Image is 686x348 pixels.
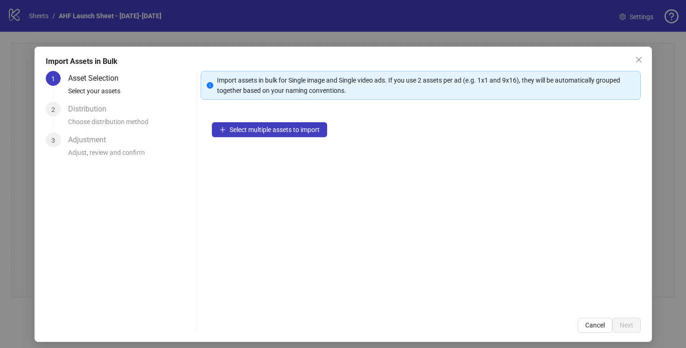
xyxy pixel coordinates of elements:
[68,71,126,86] div: Asset Selection
[612,318,641,333] button: Next
[68,86,193,102] div: Select your assets
[578,318,612,333] button: Cancel
[51,137,55,144] span: 3
[68,132,113,147] div: Adjustment
[68,117,193,132] div: Choose distribution method
[585,321,605,329] span: Cancel
[51,75,55,83] span: 1
[219,126,225,133] span: plus
[217,75,635,96] div: Import assets in bulk for Single image and Single video ads. If you use 2 assets per ad (e.g. 1x1...
[46,56,641,67] div: Import Assets in Bulk
[206,82,213,89] span: info-circle
[635,56,643,63] span: close
[68,102,114,117] div: Distribution
[229,126,319,133] span: Select multiple assets to import
[68,147,193,163] div: Adjust, review and confirm
[211,122,327,137] button: Select multiple assets to import
[51,106,55,113] span: 2
[631,52,646,67] button: Close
